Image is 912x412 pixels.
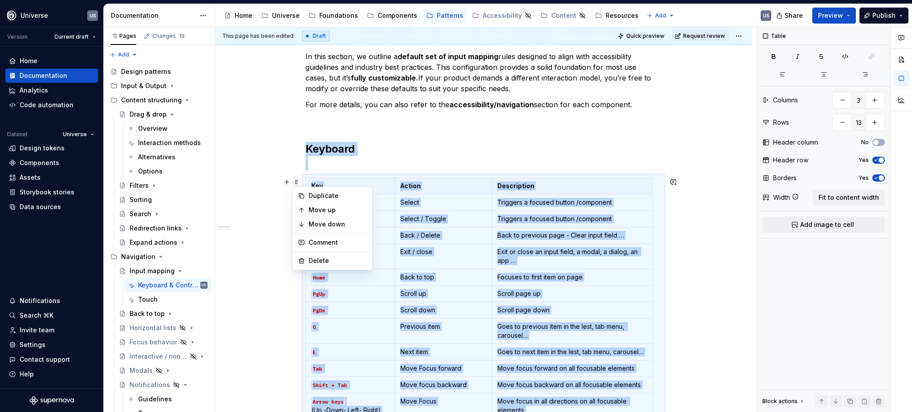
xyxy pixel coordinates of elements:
[115,235,211,250] a: Expand actions
[859,8,908,24] button: Publish
[309,206,366,214] div: Move up
[644,9,677,22] button: Add
[107,48,140,61] button: Add
[311,397,345,407] code: Arrow keys
[130,181,149,190] div: Filters
[309,256,366,265] div: Delete
[626,32,664,40] span: Quick preview
[115,207,211,221] a: Search
[130,309,165,318] div: Back to top
[107,93,211,107] div: Content structuring
[20,311,53,320] div: Search ⌘K
[773,156,808,165] div: Header row
[378,11,417,20] div: Components
[6,10,17,21] img: 87d06435-c97f-426c-aa5d-5eb8acd3d8b3.png
[5,54,98,68] a: Home
[400,306,487,315] p: Scroll down
[800,220,854,229] span: Add image to cell
[20,71,67,80] div: Documentation
[50,31,100,43] button: Current draft
[124,292,211,307] a: Touch
[497,364,647,373] p: Move focus forward on all focusable elements
[311,273,326,283] code: Home
[121,96,182,105] div: Content structuring
[29,396,74,405] svg: Supernova Logo
[5,83,98,97] a: Analytics
[606,11,639,20] div: Resources
[400,182,487,190] p: Action
[302,31,330,41] div: Draft
[138,138,201,147] div: Interaction methods
[178,32,186,40] span: 13
[20,101,73,109] div: Code automation
[5,170,98,185] a: Assets
[309,220,366,229] div: Move down
[762,217,885,233] button: Add image to cell
[63,131,87,138] span: Universe
[20,144,65,153] div: Design tokens
[400,289,487,298] p: Scroll up
[762,395,806,408] div: Block actions
[400,247,487,256] p: Exit / close
[773,174,797,182] div: Borders
[220,8,256,23] a: Home
[400,380,487,389] p: Move focus backward
[812,8,856,24] button: Preview
[5,338,98,352] a: Settings
[773,193,790,202] div: Width
[818,11,843,20] span: Preview
[121,67,171,76] div: Design patterns
[497,347,647,356] p: Goes to next item in the lest, tab menu, carousel…
[672,30,729,42] button: Request review
[130,224,182,233] div: Redirection links
[551,11,576,20] div: Content
[497,306,647,315] p: Scroll page down
[497,247,647,265] p: Exit or close an input field, a modal, a dialog, an app …
[497,198,647,207] p: Triggers a focused button /component
[449,100,534,109] strong: accessibility/navigation
[5,352,98,367] button: Contact support
[5,156,98,170] a: Components
[20,340,45,349] div: Settings
[305,142,662,170] h2: Keyboard
[111,11,195,20] div: Documentation
[138,153,175,162] div: Alternatives
[762,398,798,405] div: Block actions
[772,8,809,24] button: Share
[483,11,522,20] div: Accessibility
[309,191,366,200] div: Duplicate
[130,352,187,361] div: Interactive / non-interactive
[20,173,41,182] div: Assets
[130,195,152,204] div: Sorting
[20,86,48,95] div: Analytics
[20,355,70,364] div: Contact support
[437,11,463,20] div: Patterns
[115,321,211,335] a: Horizontal lists
[400,347,487,356] p: Next item
[222,32,295,40] span: This page has been edited.
[497,273,647,282] p: Focuses to first item on page
[115,221,211,235] a: Redirection links
[773,96,798,105] div: Columns
[20,158,59,167] div: Components
[497,214,647,223] p: Triggers a focused button /component
[497,380,647,389] p: Move focus backward on all focusable elements
[115,335,211,349] a: Focus behavior
[124,150,211,164] a: Alternatives
[138,124,167,133] div: Overview
[121,81,167,90] div: Input & Output
[115,193,211,207] a: Sorting
[311,306,326,315] code: PgDn
[54,33,89,40] span: Current draft
[537,8,590,23] a: Content
[20,296,60,305] div: Notifications
[59,128,98,141] button: Universe
[7,33,28,40] div: Version
[20,370,34,379] div: Help
[398,52,498,61] strong: default set of input mapping
[400,198,487,207] p: Select
[305,8,362,23] a: Foundations
[311,323,317,332] code: Q
[235,11,252,20] div: Home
